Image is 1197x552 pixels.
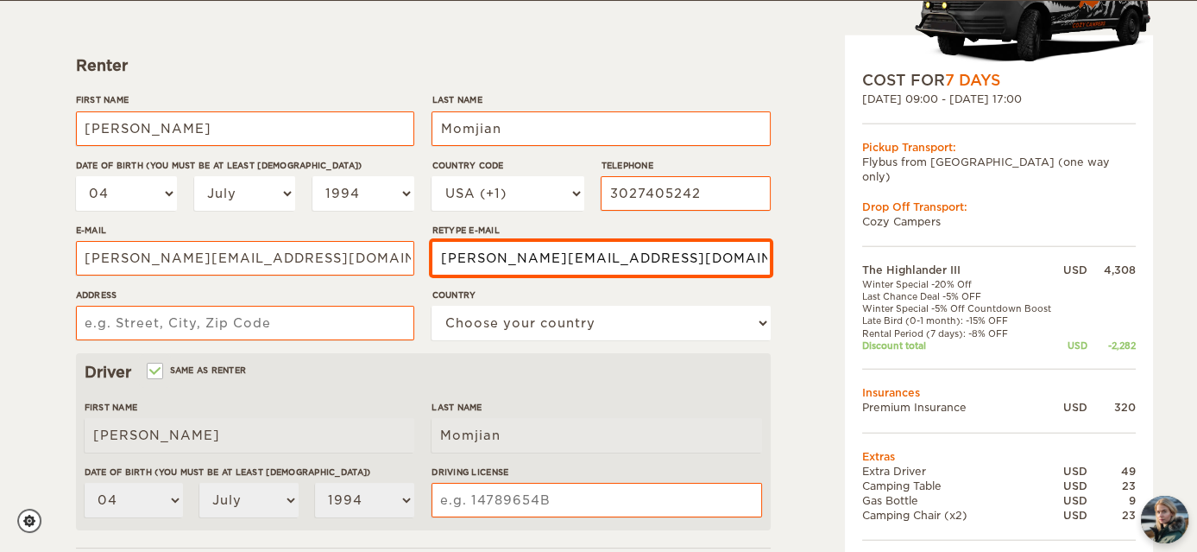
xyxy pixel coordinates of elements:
td: Winter Special -20% Off [862,277,1060,289]
label: E-mail [76,224,414,237]
img: Freyja at Cozy Campers [1141,496,1188,543]
div: [DATE] 09:00 - [DATE] 17:00 [862,91,1136,105]
label: Retype E-mail [432,224,770,237]
td: Extra Driver [862,463,1060,478]
input: e.g. Street, City, Zip Code [76,306,414,340]
td: Late Bird (0-1 month): -15% OFF [862,314,1060,327]
label: Date of birth (You must be at least [DEMOGRAPHIC_DATA]) [85,466,414,479]
td: Gas Bottle [862,493,1060,508]
label: Driving License [432,466,761,479]
td: Premium Insurance [862,400,1060,415]
div: 23 [1087,478,1136,492]
input: e.g. William [76,111,414,146]
label: Last Name [432,93,770,106]
button: chat-button [1141,496,1188,543]
td: Discount total [862,339,1060,352]
td: Flybus from [GEOGRAPHIC_DATA] (one way only) [862,155,1136,184]
td: Camping Chair (x2) [862,508,1060,523]
div: 9 [1087,493,1136,508]
td: Extras [862,448,1136,463]
div: USD [1060,339,1087,352]
div: Pickup Transport: [862,139,1136,154]
div: 49 [1087,463,1136,478]
input: e.g. example@example.com [432,241,770,276]
td: The Highlander III [862,263,1060,277]
input: e.g. 1 234 567 890 [601,176,770,211]
div: Drop Off Transport: [862,200,1136,214]
a: Cookie settings [17,509,53,533]
div: USD [1060,508,1087,523]
label: Country Code [432,159,583,172]
div: COST FOR [862,70,1136,91]
label: First Name [85,401,414,414]
input: e.g. Smith [432,111,770,146]
div: USD [1060,493,1087,508]
div: 23 [1087,508,1136,523]
div: USD [1060,478,1087,492]
div: 320 [1087,400,1136,415]
div: USD [1060,400,1087,415]
div: 4,308 [1087,263,1136,277]
input: Same as renter [148,367,160,378]
label: First Name [76,93,414,106]
td: Cozy Campers [862,214,1136,229]
label: Same as renter [148,362,247,378]
td: Last Chance Deal -5% OFF [862,289,1060,301]
label: Address [76,289,414,301]
label: Telephone [601,159,770,172]
div: USD [1060,263,1087,277]
td: Camping Table [862,478,1060,492]
td: Rental Period (7 days): -8% OFF [862,327,1060,339]
input: e.g. Smith [432,418,761,453]
input: e.g. example@example.com [76,241,414,276]
div: Driver [85,362,762,383]
span: 7 Days [945,72,1000,89]
td: Winter Special -5% Off Countdown Boost [862,302,1060,314]
input: e.g. William [85,418,414,453]
div: USD [1060,463,1087,478]
div: Renter [76,55,771,76]
label: Date of birth (You must be at least [DEMOGRAPHIC_DATA]) [76,159,414,172]
label: Country [432,289,770,301]
input: e.g. 14789654B [432,483,761,517]
label: Last Name [432,401,761,414]
td: Insurances [862,385,1136,400]
div: -2,282 [1087,339,1136,352]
